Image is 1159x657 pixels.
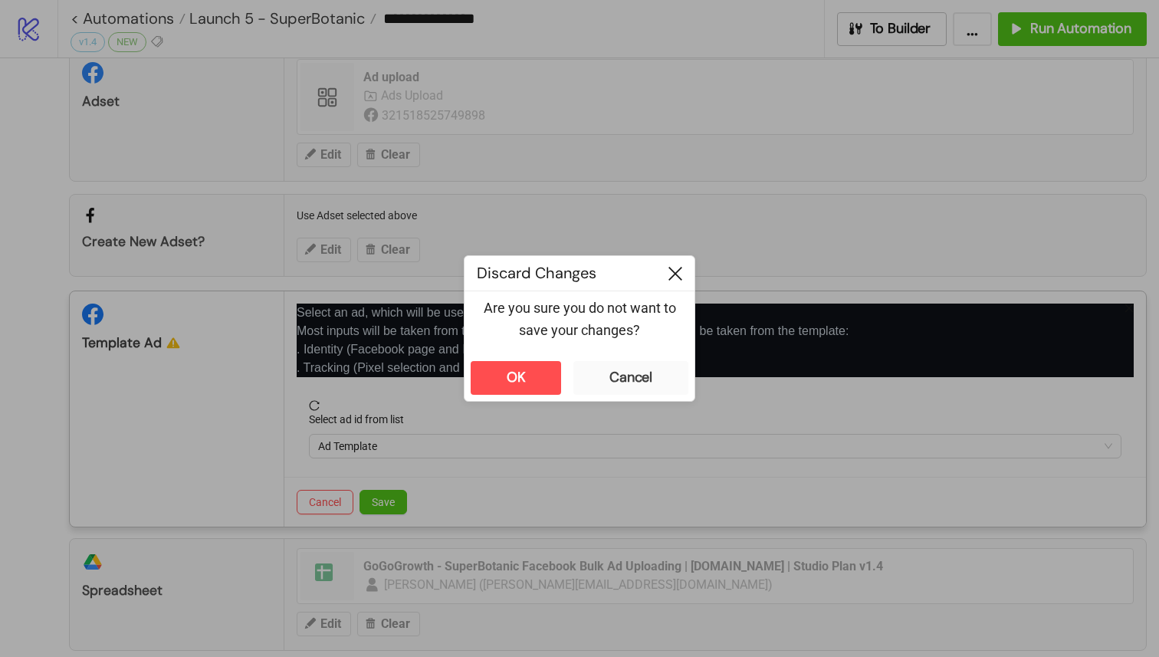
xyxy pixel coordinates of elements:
div: Cancel [609,369,652,386]
div: Discard Changes [465,256,656,291]
p: Are you sure you do not want to save your changes? [477,297,682,341]
div: OK [507,369,526,386]
button: OK [471,361,561,395]
button: Cancel [573,361,688,395]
